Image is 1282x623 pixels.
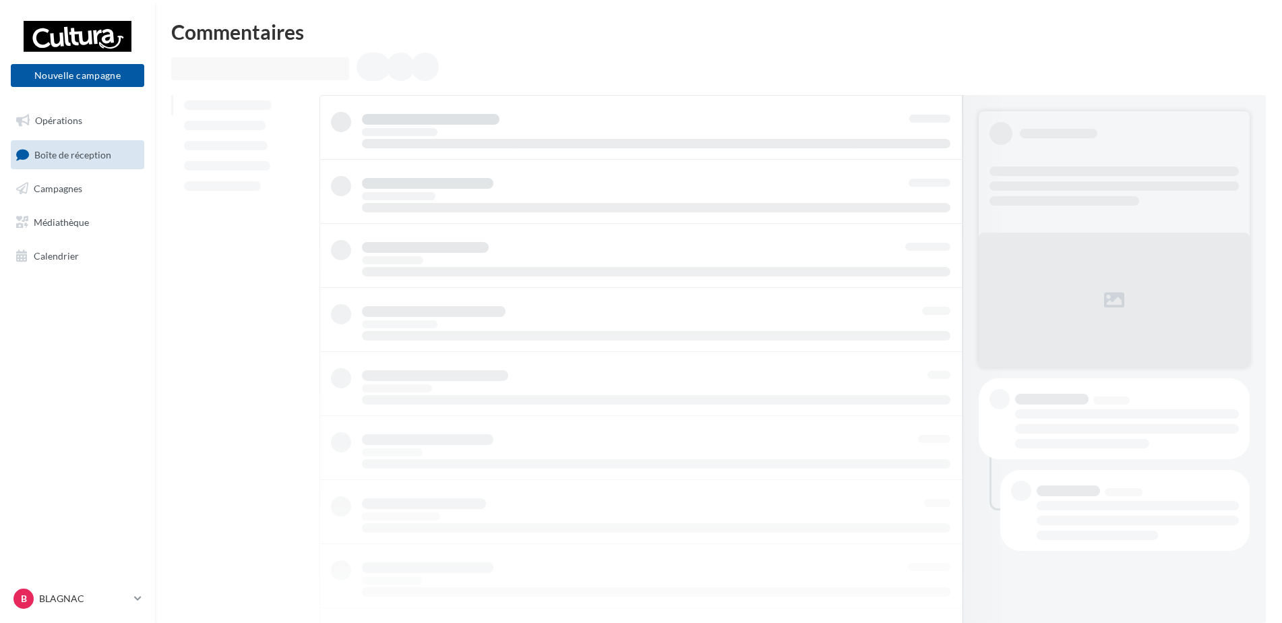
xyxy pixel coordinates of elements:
[8,242,147,270] a: Calendrier
[34,249,79,261] span: Calendrier
[39,592,129,605] p: BLAGNAC
[34,148,111,160] span: Boîte de réception
[34,216,89,228] span: Médiathèque
[11,586,144,612] a: B BLAGNAC
[35,115,82,126] span: Opérations
[8,107,147,135] a: Opérations
[8,140,147,169] a: Boîte de réception
[34,183,82,194] span: Campagnes
[11,64,144,87] button: Nouvelle campagne
[8,208,147,237] a: Médiathèque
[21,592,27,605] span: B
[171,22,1266,42] div: Commentaires
[8,175,147,203] a: Campagnes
